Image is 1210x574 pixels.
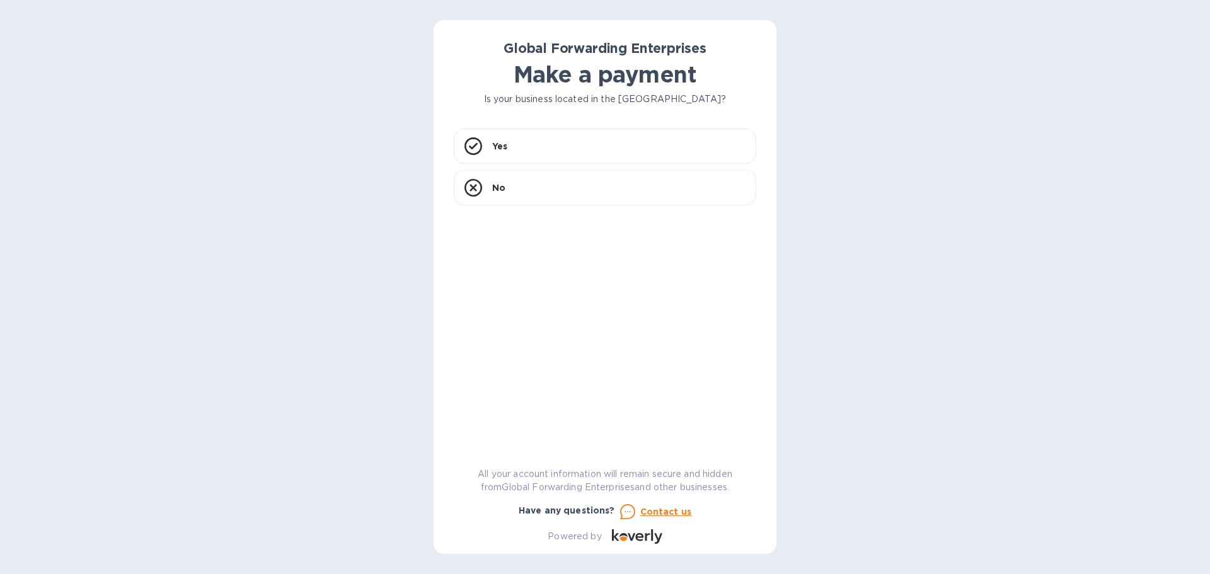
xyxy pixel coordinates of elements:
b: Global Forwarding Enterprises [504,40,706,56]
p: Powered by [548,530,601,543]
h1: Make a payment [454,61,756,88]
p: Is your business located in the [GEOGRAPHIC_DATA]? [454,93,756,106]
u: Contact us [640,507,692,517]
p: All your account information will remain secure and hidden from Global Forwarding Enterprises and... [454,468,756,494]
b: Have any questions? [519,505,615,515]
p: Yes [492,140,507,152]
p: No [492,181,505,194]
